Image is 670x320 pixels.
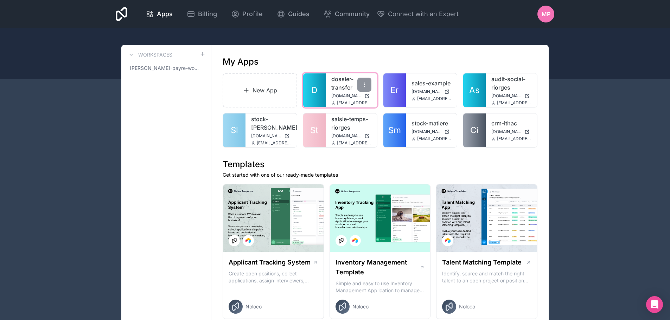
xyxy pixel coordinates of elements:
a: [DOMAIN_NAME] [411,129,452,135]
span: Sm [388,125,401,136]
span: [DOMAIN_NAME] [331,133,362,139]
p: Simple and easy to use Inventory Management Application to manage your stock, orders and Manufact... [336,280,425,294]
a: Community [318,6,375,22]
a: Profile [225,6,268,22]
a: [DOMAIN_NAME] [331,133,371,139]
span: Noloco [245,303,262,310]
span: Noloco [459,303,475,310]
span: Community [335,9,370,19]
a: Apps [140,6,178,22]
span: [DOMAIN_NAME] [411,89,442,94]
span: Profile [242,9,263,19]
a: Billing [181,6,223,22]
a: [DOMAIN_NAME][PERSON_NAME] [251,133,291,139]
span: [EMAIL_ADDRESS][DOMAIN_NAME] [417,136,452,142]
a: [PERSON_NAME]-payre-workspace [127,62,205,74]
a: St [303,113,326,147]
a: [DOMAIN_NAME] [491,93,531,99]
a: dossier-transfer [331,75,371,92]
a: New App [223,73,297,107]
span: Er [390,85,398,96]
a: saisie-temps-riorges [331,115,371,132]
a: Workspaces [127,51,172,59]
span: [EMAIL_ADDRESS][DOMAIN_NAME] [417,96,452,102]
span: [DOMAIN_NAME][PERSON_NAME] [251,133,281,139]
div: Open Intercom Messenger [646,296,663,313]
h1: My Apps [223,56,259,67]
p: Get started with one of our ready-made templates [223,171,537,178]
a: D [303,73,326,107]
a: Guides [271,6,315,22]
a: [DOMAIN_NAME] [411,89,452,94]
a: Er [383,73,406,107]
h3: Workspaces [138,51,172,58]
span: [PERSON_NAME]-payre-workspace [130,65,200,72]
a: [DOMAIN_NAME] [331,93,371,99]
span: D [311,85,317,96]
span: Noloco [352,303,369,310]
a: stock-matiere [411,119,452,128]
a: As [463,73,486,107]
span: [EMAIL_ADDRESS][DOMAIN_NAME] [337,140,371,146]
img: Airtable Logo [445,238,451,243]
a: crm-ithac [491,119,531,128]
span: [EMAIL_ADDRESS][DOMAIN_NAME] [337,100,371,106]
span: [DOMAIN_NAME] [491,93,522,99]
a: sales-example [411,79,452,87]
span: As [469,85,480,96]
span: [EMAIL_ADDRESS][DOMAIN_NAME] [257,140,291,146]
h1: Talent Matching Template [442,257,522,267]
span: Guides [288,9,310,19]
button: Connect with an Expert [377,9,459,19]
span: Ci [470,125,479,136]
h1: Inventory Management Template [336,257,420,277]
span: [EMAIL_ADDRESS][DOMAIN_NAME] [497,100,531,106]
h1: Applicant Tracking System [229,257,311,267]
a: Sl [223,113,245,147]
h1: Templates [223,159,537,170]
span: Billing [198,9,217,19]
a: audit-social-riorges [491,75,531,92]
span: [EMAIL_ADDRESS][DOMAIN_NAME] [497,136,531,142]
span: [DOMAIN_NAME] [411,129,442,135]
img: Airtable Logo [245,238,251,243]
p: Identify, source and match the right talent to an open project or position with our Talent Matchi... [442,270,531,284]
span: St [310,125,318,136]
span: [DOMAIN_NAME] [491,129,522,135]
a: stock-[PERSON_NAME] [251,115,291,132]
p: Create open positions, collect applications, assign interviewers, centralise candidate feedback a... [229,270,318,284]
span: Connect with an Expert [388,9,459,19]
span: MP [542,10,550,18]
img: Airtable Logo [352,238,358,243]
span: [DOMAIN_NAME] [331,93,362,99]
a: Ci [463,113,486,147]
span: Apps [157,9,173,19]
span: Sl [231,125,238,136]
a: [DOMAIN_NAME] [491,129,531,135]
a: Sm [383,113,406,147]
